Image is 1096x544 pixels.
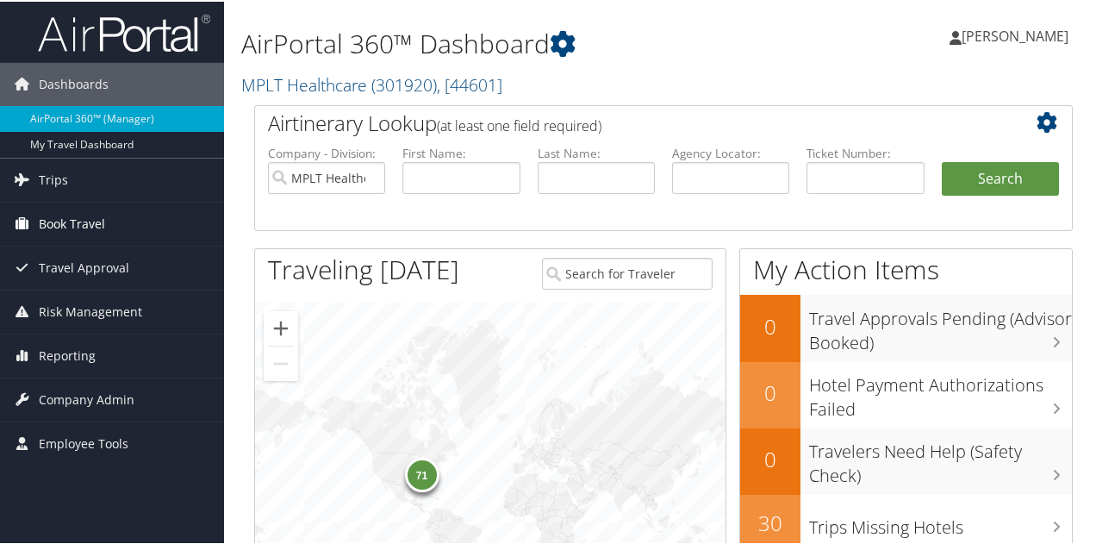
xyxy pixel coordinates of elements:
[809,297,1072,353] h3: Travel Approvals Pending (Advisor Booked)
[809,363,1072,420] h3: Hotel Payment Authorizations Failed
[371,72,437,95] span: ( 301920 )
[740,507,800,536] h2: 30
[39,157,68,200] span: Trips
[942,160,1059,195] button: Search
[740,427,1072,493] a: 0Travelers Need Help (Safety Check)
[542,256,712,288] input: Search for Traveler
[264,345,298,379] button: Zoom out
[740,310,800,340] h2: 0
[672,143,789,160] label: Agency Locator:
[39,421,128,464] span: Employee Tools
[241,72,502,95] a: MPLT Healthcare
[437,115,601,134] span: (at least one field required)
[268,250,459,286] h1: Traveling [DATE]
[809,429,1072,486] h3: Travelers Need Help (Safety Check)
[809,505,1072,538] h3: Trips Missing Hotels
[268,143,385,160] label: Company - Division:
[405,456,439,491] div: 71
[950,9,1086,60] a: [PERSON_NAME]
[39,289,142,332] span: Risk Management
[437,72,502,95] span: , [ 44601 ]
[39,61,109,104] span: Dashboards
[402,143,520,160] label: First Name:
[38,11,210,52] img: airportal-logo.png
[740,360,1072,427] a: 0Hotel Payment Authorizations Failed
[39,245,129,288] span: Travel Approval
[962,25,1068,44] span: [PERSON_NAME]
[268,107,991,136] h2: Airtinerary Lookup
[39,333,96,376] span: Reporting
[39,377,134,420] span: Company Admin
[241,24,804,60] h1: AirPortal 360™ Dashboard
[538,143,655,160] label: Last Name:
[740,377,800,406] h2: 0
[264,310,298,344] button: Zoom in
[740,250,1072,286] h1: My Action Items
[740,443,800,472] h2: 0
[740,293,1072,360] a: 0Travel Approvals Pending (Advisor Booked)
[806,143,924,160] label: Ticket Number:
[39,201,105,244] span: Book Travel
